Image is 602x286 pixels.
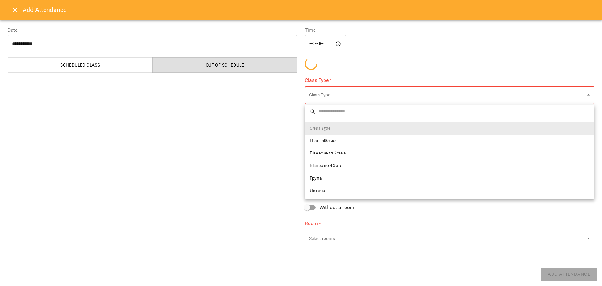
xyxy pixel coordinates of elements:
[310,125,589,132] span: Class Type
[310,163,589,169] span: Бізнес по 45 хв
[310,187,589,194] span: Дитяча
[310,175,589,181] span: Група
[310,138,589,144] span: ІТ англійська
[310,150,589,156] span: Бізнес англійська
